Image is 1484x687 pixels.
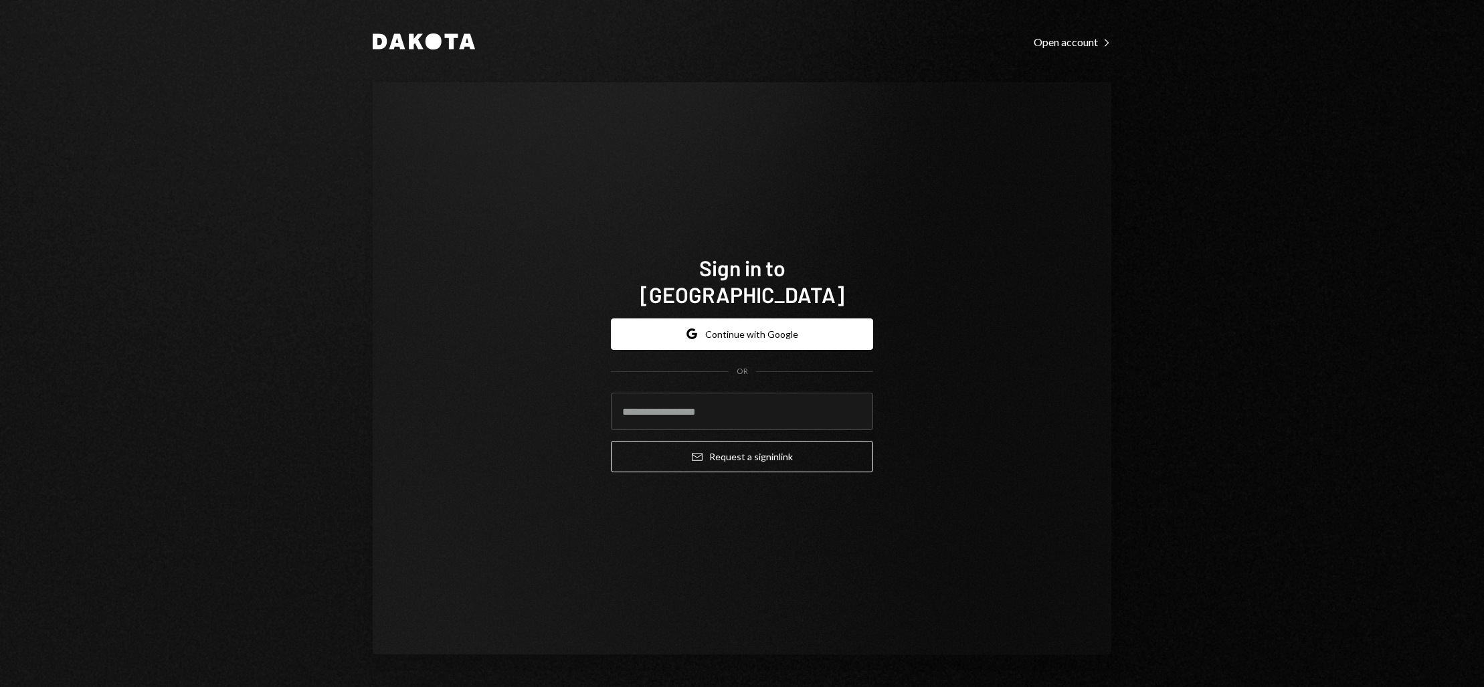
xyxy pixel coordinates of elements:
[1034,34,1111,49] a: Open account
[611,441,873,472] button: Request a signinlink
[611,318,873,350] button: Continue with Google
[1034,35,1111,49] div: Open account
[737,366,748,377] div: OR
[611,254,873,308] h1: Sign in to [GEOGRAPHIC_DATA]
